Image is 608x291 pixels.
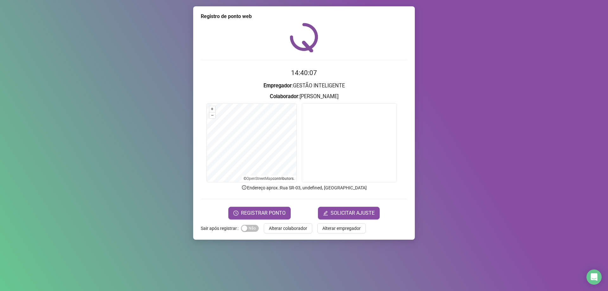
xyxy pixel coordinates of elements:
strong: Colaborador [270,93,298,99]
span: info-circle [241,185,247,190]
strong: Empregador [263,83,292,89]
a: OpenStreetMap [246,176,273,181]
div: Open Intercom Messenger [586,269,602,285]
p: Endereço aprox. : Rua SR-03, undefined, [GEOGRAPHIC_DATA] [201,184,407,191]
button: – [209,112,215,118]
label: Sair após registrar [201,223,241,233]
button: Alterar empregador [317,223,366,233]
button: + [209,106,215,112]
button: Alterar colaborador [264,223,312,233]
time: 14:40:07 [291,69,317,77]
span: clock-circle [233,211,238,216]
h3: : [PERSON_NAME] [201,92,407,101]
span: Alterar colaborador [269,225,307,232]
button: editSOLICITAR AJUSTE [318,207,380,219]
li: © contributors. [244,176,294,181]
span: Alterar empregador [322,225,361,232]
span: SOLICITAR AJUSTE [331,209,375,217]
h3: : GESTÃO INTELIGENTE [201,82,407,90]
span: edit [323,211,328,216]
img: QRPoint [290,23,318,52]
span: REGISTRAR PONTO [241,209,286,217]
button: REGISTRAR PONTO [228,207,291,219]
div: Registro de ponto web [201,13,407,20]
